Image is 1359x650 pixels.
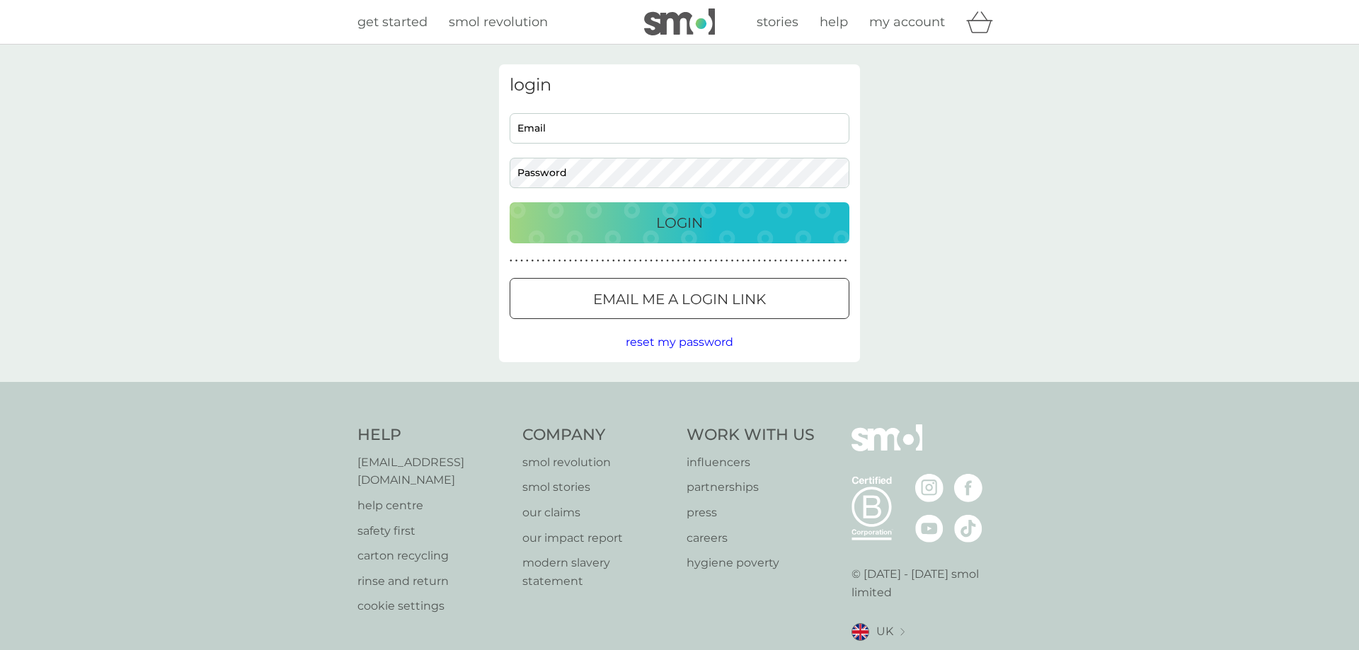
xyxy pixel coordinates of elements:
[522,529,673,547] a: our impact report
[758,257,761,265] p: ●
[522,453,673,472] a: smol revolution
[769,257,772,265] p: ●
[687,424,815,446] h4: Work With Us
[731,257,734,265] p: ●
[537,257,539,265] p: ●
[522,478,673,497] a: smol stories
[522,554,673,590] a: modern slavery statement
[752,257,755,265] p: ●
[851,565,1002,601] p: © [DATE] - [DATE] smol limited
[801,257,804,265] p: ●
[915,474,944,502] img: visit the smol Instagram page
[612,257,615,265] p: ●
[655,257,658,265] p: ●
[623,257,626,265] p: ●
[736,257,739,265] p: ●
[839,257,842,265] p: ●
[618,257,621,265] p: ●
[812,257,815,265] p: ●
[834,257,837,265] p: ●
[563,257,566,265] p: ●
[629,257,631,265] p: ●
[785,257,788,265] p: ●
[720,257,723,265] p: ●
[510,278,849,319] button: Email me a login link
[915,514,944,542] img: visit the smol Youtube page
[510,202,849,243] button: Login
[822,257,825,265] p: ●
[602,257,604,265] p: ●
[954,514,982,542] img: visit the smol Tiktok page
[828,257,831,265] p: ●
[357,572,508,591] a: rinse and return
[522,504,673,522] a: our claims
[590,257,593,265] p: ●
[818,257,820,265] p: ●
[522,424,673,446] h4: Company
[644,8,715,35] img: smol
[585,257,588,265] p: ●
[580,257,583,265] p: ●
[626,335,733,349] span: reset my password
[693,257,696,265] p: ●
[715,257,718,265] p: ●
[954,474,982,502] img: visit the smol Facebook page
[645,257,648,265] p: ●
[687,554,815,572] p: hygiene poverty
[687,529,815,547] a: careers
[747,257,750,265] p: ●
[900,628,905,636] img: select a new location
[357,424,508,446] h4: Help
[357,14,428,30] span: get started
[542,257,545,265] p: ●
[687,453,815,472] p: influencers
[806,257,809,265] p: ●
[656,211,703,234] p: Login
[639,257,642,265] p: ●
[687,478,815,497] a: partnerships
[666,257,669,265] p: ●
[553,257,556,265] p: ●
[851,424,922,472] img: smol
[869,14,945,30] span: my account
[547,257,550,265] p: ●
[677,257,679,265] p: ●
[966,8,1002,36] div: basket
[575,257,578,265] p: ●
[820,14,848,30] span: help
[357,453,508,489] p: [EMAIL_ADDRESS][DOMAIN_NAME]
[510,257,512,265] p: ●
[569,257,572,265] p: ●
[449,14,548,30] span: smol revolution
[672,257,675,265] p: ●
[709,257,712,265] p: ●
[558,257,561,265] p: ●
[357,547,508,565] a: carton recycling
[633,257,636,265] p: ●
[779,257,782,265] p: ●
[357,522,508,540] a: safety first
[791,257,793,265] p: ●
[851,623,869,641] img: UK flag
[869,12,945,33] a: my account
[510,75,849,95] h3: login
[626,333,733,352] button: reset my password
[650,257,653,265] p: ●
[357,597,508,615] p: cookie settings
[704,257,707,265] p: ●
[661,257,664,265] p: ●
[687,504,815,522] a: press
[357,497,508,515] a: help centre
[682,257,685,265] p: ●
[520,257,523,265] p: ●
